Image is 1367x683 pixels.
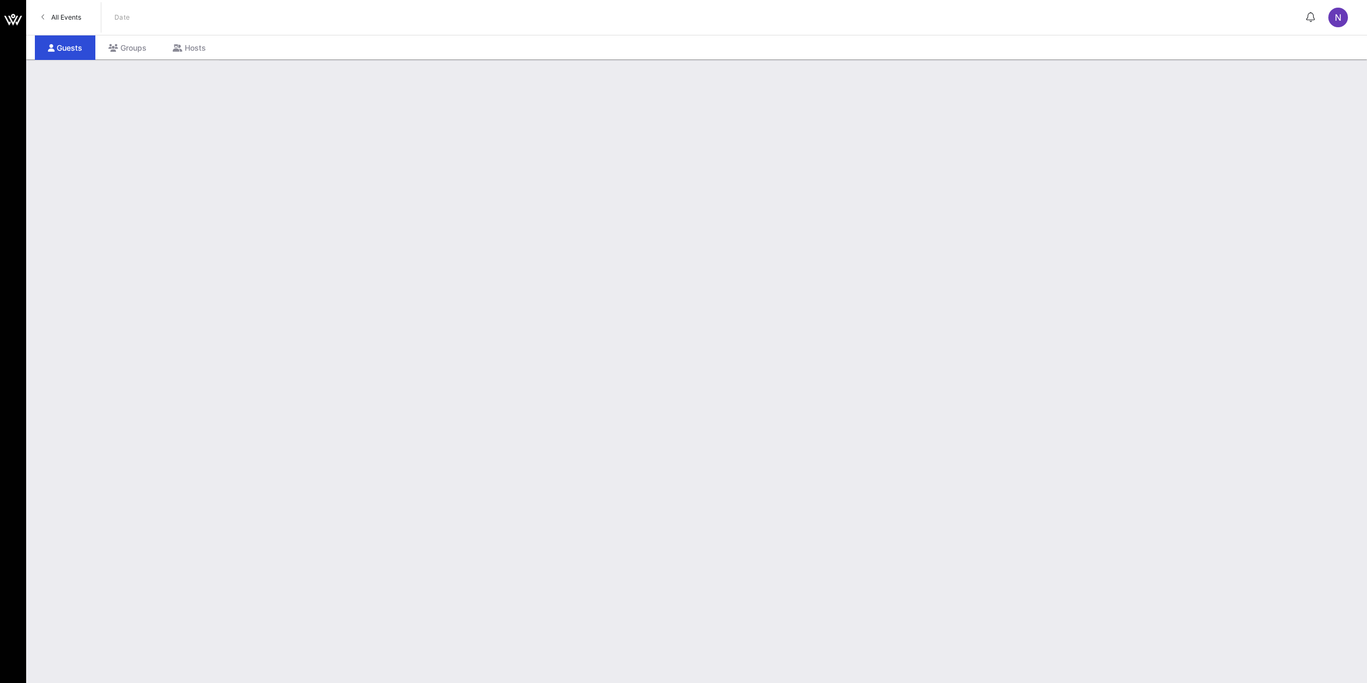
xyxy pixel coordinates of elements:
p: Date [114,12,130,23]
span: N [1335,12,1341,23]
div: Groups [95,35,160,60]
span: All Events [51,13,81,21]
div: Hosts [160,35,219,60]
div: N [1328,8,1348,27]
a: All Events [35,9,88,26]
div: Guests [35,35,95,60]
